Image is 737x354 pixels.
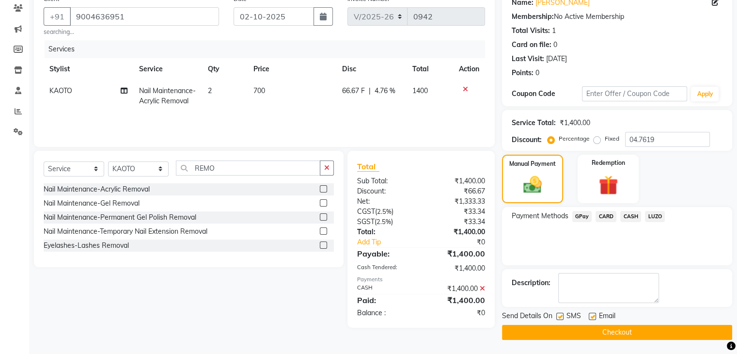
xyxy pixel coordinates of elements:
[70,7,219,26] input: Search by Name/Mobile/Email/Code
[582,86,688,101] input: Enter Offer / Coupon Code
[407,58,453,80] th: Total
[572,211,592,222] span: GPay
[421,217,492,227] div: ₹33.34
[44,28,219,36] small: searching...
[421,176,492,186] div: ₹1,400.00
[512,68,533,78] div: Points:
[421,284,492,294] div: ₹1,400.00
[357,275,485,284] div: Payments
[44,198,140,209] div: Nail Maintenance-Gel Removal
[592,159,625,167] label: Redemption
[176,161,320,176] input: Search or Scan
[342,86,365,96] span: 66.67 F
[376,218,391,225] span: 2.5%
[202,58,248,80] th: Qty
[45,40,492,58] div: Services
[512,211,568,221] span: Payment Methods
[421,308,492,318] div: ₹0
[412,86,428,95] span: 1400
[517,174,548,195] img: _cash.svg
[350,248,421,259] div: Payable:
[512,135,542,145] div: Discount:
[336,58,407,80] th: Disc
[357,217,375,226] span: SGST
[375,86,395,96] span: 4.76 %
[350,217,421,227] div: ( )
[377,208,392,215] span: 2.5%
[560,118,590,128] div: ₹1,400.00
[44,7,71,26] button: +91
[350,207,421,217] div: ( )
[44,184,150,194] div: Nail Maintenance-Acrylic Removal
[453,58,485,80] th: Action
[509,160,556,168] label: Manual Payment
[502,325,732,340] button: Checkout
[546,54,567,64] div: [DATE]
[502,311,552,323] span: Send Details On
[512,26,550,36] div: Total Visits:
[421,263,492,274] div: ₹1,400.00
[350,263,421,274] div: Cash Tendered:
[44,58,133,80] th: Stylist
[49,86,72,95] span: KAOTO
[421,294,492,306] div: ₹1,400.00
[512,89,582,99] div: Coupon Code
[350,196,421,207] div: Net:
[512,54,544,64] div: Last Visit:
[605,134,619,143] label: Fixed
[645,211,665,222] span: LUZO
[421,186,492,196] div: ₹66.67
[350,227,421,237] div: Total:
[139,86,196,105] span: Nail Maintenance-Acrylic Removal
[512,12,554,22] div: Membership:
[369,86,371,96] span: |
[512,278,550,288] div: Description:
[350,308,421,318] div: Balance :
[512,12,722,22] div: No Active Membership
[350,284,421,294] div: CASH
[421,207,492,217] div: ₹33.34
[512,118,556,128] div: Service Total:
[421,196,492,207] div: ₹1,333.33
[552,26,556,36] div: 1
[535,68,539,78] div: 0
[596,211,616,222] span: CARD
[253,86,265,95] span: 700
[44,241,129,251] div: Eyelashes-Lashes Removal
[421,248,492,259] div: ₹1,400.00
[350,237,433,247] a: Add Tip
[133,58,202,80] th: Service
[620,211,641,222] span: CASH
[44,212,196,223] div: Nail Maintenance-Permanent Gel Polish Removal
[433,237,492,247] div: ₹0
[208,86,212,95] span: 2
[350,176,421,186] div: Sub Total:
[599,311,615,323] span: Email
[357,207,375,216] span: CGST
[44,226,207,237] div: Nail Maintenance-Temporary Nail Extension Removal
[421,227,492,237] div: ₹1,400.00
[350,186,421,196] div: Discount:
[248,58,337,80] th: Price
[691,87,719,101] button: Apply
[559,134,590,143] label: Percentage
[566,311,581,323] span: SMS
[350,294,421,306] div: Paid:
[593,173,624,197] img: _gift.svg
[512,40,551,50] div: Card on file:
[357,161,379,172] span: Total
[553,40,557,50] div: 0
